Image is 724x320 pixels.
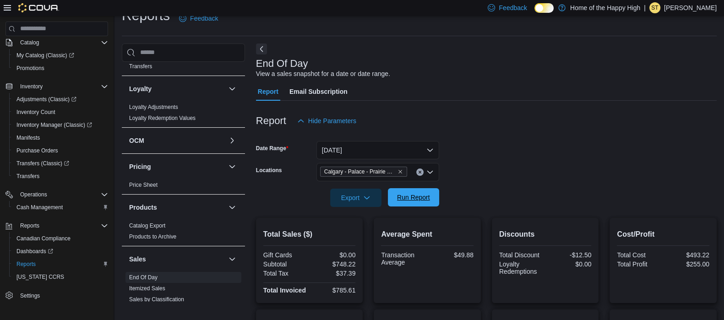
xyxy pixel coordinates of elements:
[16,273,64,281] span: [US_STATE] CCRS
[16,37,108,48] span: Catalog
[190,14,218,23] span: Feedback
[617,251,661,259] div: Total Cost
[2,219,112,232] button: Reports
[388,188,439,206] button: Run Report
[9,258,112,271] button: Reports
[227,83,238,94] button: Loyalty
[16,134,40,141] span: Manifests
[308,116,356,125] span: Hide Parameters
[9,271,112,283] button: [US_STATE] CCRS
[665,251,709,259] div: $493.22
[129,182,158,188] a: Price Sheet
[13,119,96,130] a: Inventory Manager (Classic)
[129,296,184,303] a: Sales by Classification
[122,179,245,194] div: Pricing
[129,162,151,171] h3: Pricing
[381,229,474,240] h2: Average Spent
[651,2,658,13] span: ST
[129,136,225,145] button: OCM
[129,136,144,145] h3: OCM
[289,82,348,101] span: Email Subscription
[9,232,112,245] button: Canadian Compliance
[16,220,43,231] button: Reports
[426,168,434,176] button: Open list of options
[617,229,709,240] h2: Cost/Profit
[429,251,474,259] div: $49.88
[129,114,196,122] span: Loyalty Redemption Values
[16,37,43,48] button: Catalog
[129,274,158,281] a: End Of Day
[13,171,108,182] span: Transfers
[397,169,403,174] button: Remove Calgary - Palace - Prairie Records from selection in this group
[13,246,57,257] a: Dashboards
[13,94,108,105] span: Adjustments (Classic)
[13,50,78,61] a: My Catalog (Classic)
[13,171,43,182] a: Transfers
[13,158,108,169] span: Transfers (Classic)
[263,260,308,268] div: Subtotal
[16,189,51,200] button: Operations
[499,229,592,240] h2: Discounts
[129,203,157,212] h3: Products
[13,233,108,244] span: Canadian Compliance
[13,202,66,213] a: Cash Management
[2,289,112,302] button: Settings
[129,162,225,171] button: Pricing
[16,81,46,92] button: Inventory
[13,94,80,105] a: Adjustments (Classic)
[9,245,112,258] a: Dashboards
[13,63,48,74] a: Promotions
[129,181,158,189] span: Price Sheet
[175,9,222,27] a: Feedback
[129,84,225,93] button: Loyalty
[122,220,245,246] div: Products
[16,108,55,116] span: Inventory Count
[665,260,709,268] div: $255.00
[129,222,165,229] a: Catalog Export
[13,145,62,156] a: Purchase Orders
[311,270,356,277] div: $37.39
[13,145,108,156] span: Purchase Orders
[9,106,112,119] button: Inventory Count
[534,3,554,13] input: Dark Mode
[9,201,112,214] button: Cash Management
[129,233,176,240] a: Products to Archive
[256,69,390,79] div: View a sales snapshot for a date or date range.
[16,189,108,200] span: Operations
[311,251,356,259] div: $0.00
[129,285,165,292] span: Itemized Sales
[129,84,152,93] h3: Loyalty
[13,158,73,169] a: Transfers (Classic)
[499,3,527,12] span: Feedback
[9,119,112,131] a: Inventory Manager (Classic)
[16,220,108,231] span: Reports
[320,167,407,177] span: Calgary - Palace - Prairie Records
[129,203,225,212] button: Products
[13,132,44,143] a: Manifests
[122,102,245,127] div: Loyalty
[16,260,36,268] span: Reports
[263,229,356,240] h2: Total Sales ($)
[13,132,108,143] span: Manifests
[644,2,646,13] p: |
[256,115,286,126] h3: Report
[664,2,717,13] p: [PERSON_NAME]
[16,81,108,92] span: Inventory
[649,2,660,13] div: Steven Thompson
[13,246,108,257] span: Dashboards
[129,63,152,70] span: Transfers
[16,204,63,211] span: Cash Management
[9,62,112,75] button: Promotions
[311,287,356,294] div: $785.61
[294,112,360,130] button: Hide Parameters
[16,65,44,72] span: Promotions
[263,251,308,259] div: Gift Cards
[20,222,39,229] span: Reports
[9,170,112,183] button: Transfers
[9,131,112,144] button: Manifests
[13,107,108,118] span: Inventory Count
